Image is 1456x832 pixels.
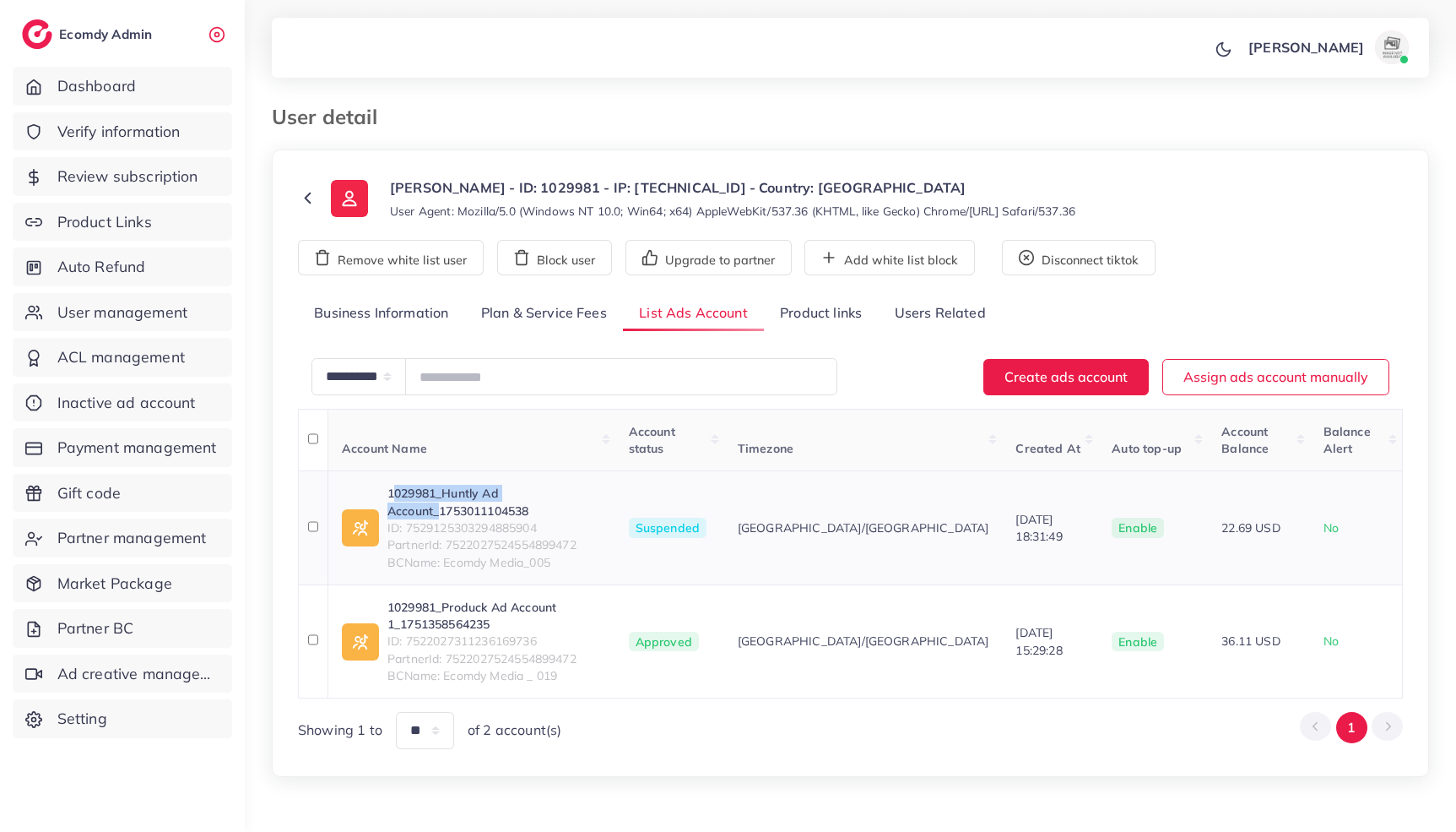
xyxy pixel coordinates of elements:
[387,599,602,634] a: 1029981_Produck Ad Account 1_1751358564235
[1221,634,1280,649] span: 36.11 USD
[13,67,232,106] a: Dashboard
[13,157,232,196] a: Review subscription
[57,75,136,97] span: Dashboard
[272,105,391,129] h3: User detail
[13,383,232,422] a: Inactive ad account
[13,655,232,693] a: Ad creative management
[1336,712,1367,743] button: Go to page 1
[1239,30,1415,64] a: [PERSON_NAME]avatar
[1118,634,1157,650] span: enable
[57,617,134,639] span: Partner BC
[57,346,185,368] span: ACL management
[331,180,368,217] img: ic-user-info.36bf1079.svg
[57,437,217,459] span: Payment management
[59,26,156,42] h2: Ecomdy Admin
[738,633,989,650] span: [GEOGRAPHIC_DATA]/[GEOGRAPHIC_DATA]
[13,699,232,738] a: Setting
[13,474,232,513] a: Gift code
[1323,520,1339,536] span: No
[57,166,198,188] span: Review subscription
[57,708,107,730] span: Setting
[738,519,989,536] span: [GEOGRAPHIC_DATA]/[GEOGRAPHIC_DATA]
[497,240,612,275] button: Block user
[13,203,232,242] a: Product Links
[387,536,602,553] span: PartnerId: 7522027524554899472
[22,19,156,49] a: logoEcomdy Admin
[13,519,232,557] a: Partner management
[1015,625,1062,657] span: [DATE] 15:29:28
[342,509,379,547] img: ic-ad-info.7fc67b75.svg
[629,424,675,456] span: Account status
[22,19,52,49] img: logo
[13,112,232,151] a: Verify information
[465,296,623,332] a: Plan & Service Fees
[390,177,1075,198] p: [PERSON_NAME] - ID: 1029981 - IP: [TECHNICAL_ID] - Country: [GEOGRAPHIC_DATA]
[629,518,706,538] span: Suspended
[57,392,196,414] span: Inactive ad account
[13,338,232,377] a: ACL management
[387,485,602,519] a: 1029981_Huntly Ad Account_1753011104538
[387,554,602,571] span: BCName: Ecomdy Media_005
[1323,634,1339,649] span: No
[1118,520,1157,536] span: enable
[298,296,465,332] a: Business Information
[983,359,1149,395] button: Create ads account
[468,721,561,740] span: of 2 account(s)
[878,296,1001,332] a: Users Related
[804,240,975,275] button: Add white list block
[342,441,427,456] span: Account Name
[57,527,207,549] span: Partner management
[57,211,152,233] span: Product Links
[1221,520,1280,536] span: 22.69 USD
[1112,441,1182,456] span: Auto top-up
[1300,712,1403,743] ul: Pagination
[1162,359,1389,395] button: Assign ads account manually
[1375,30,1409,64] img: avatar
[57,256,146,278] span: Auto Refund
[57,121,181,143] span: Verify information
[57,482,121,504] span: Gift code
[57,573,172,595] span: Market Package
[387,519,602,536] span: ID: 7529125303294885904
[764,296,878,332] a: Product links
[13,247,232,286] a: Auto Refund
[625,240,792,275] button: Upgrade to partner
[57,663,219,685] span: Ad creative management
[1015,512,1062,544] span: [DATE] 18:31:49
[13,293,232,332] a: User management
[623,296,764,332] a: List Ads Account
[1015,441,1080,456] span: Created At
[57,302,187,324] span: User management
[629,632,699,652] span: Approved
[387,633,602,650] span: ID: 7522027311236169736
[390,203,1075,220] small: User Agent: Mozilla/5.0 (Windows NT 10.0; Win64; x64) AppleWebKit/537.36 (KHTML, like Gecko) Chro...
[13,564,232,603] a: Market Package
[1323,424,1371,456] span: Balance Alert
[1221,424,1269,456] span: Account Balance
[387,650,602,667] span: PartnerId: 7522027524554899472
[1002,240,1156,275] button: Disconnect tiktok
[342,623,379,661] img: ic-ad-info.7fc67b75.svg
[298,240,484,275] button: Remove white list user
[387,667,602,684] span: BCName: Ecomdy Media _ 019
[13,428,232,467] a: Payment management
[298,721,382,740] span: Showing 1 to
[13,609,232,648] a: Partner BC
[738,441,793,456] span: Timezone
[1248,37,1364,57] p: [PERSON_NAME]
